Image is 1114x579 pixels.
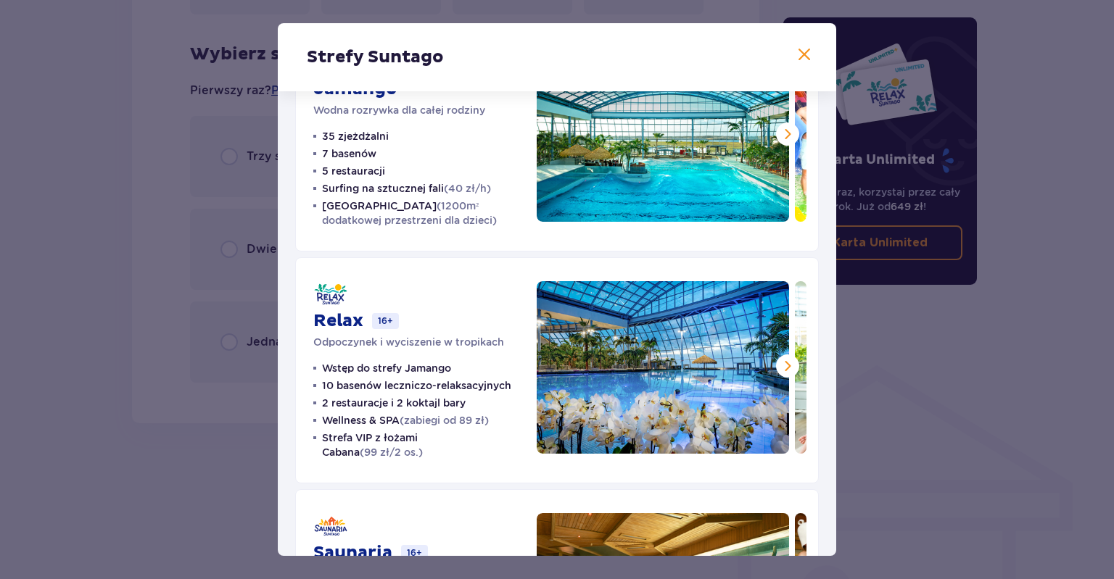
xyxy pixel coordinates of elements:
p: Wstęp do strefy Jamango [322,361,451,375]
span: (40 zł/h) [444,183,491,194]
img: Relax logo [313,281,348,307]
p: 5 restauracji [322,164,385,178]
p: Wodna rozrywka dla całej rodziny [313,103,485,117]
p: Relax [313,310,363,332]
p: Odpoczynek i wyciszenie w tropikach [313,335,504,349]
img: Jamango [537,49,789,222]
p: Strefy Suntago [307,46,444,68]
p: 7 basenów [322,146,376,161]
p: Surfing na sztucznej fali [322,181,491,196]
p: [GEOGRAPHIC_DATA] [322,199,519,228]
p: 35 zjeżdżalni [322,129,389,143]
p: 2 restauracje i 2 koktajl bary [322,396,466,410]
span: (zabiegi od 89 zł) [400,415,489,426]
img: Relax [537,281,789,454]
p: 16+ [372,313,399,329]
p: Wellness & SPA [322,413,489,428]
p: 10 basenów leczniczo-relaksacyjnych [322,378,511,393]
